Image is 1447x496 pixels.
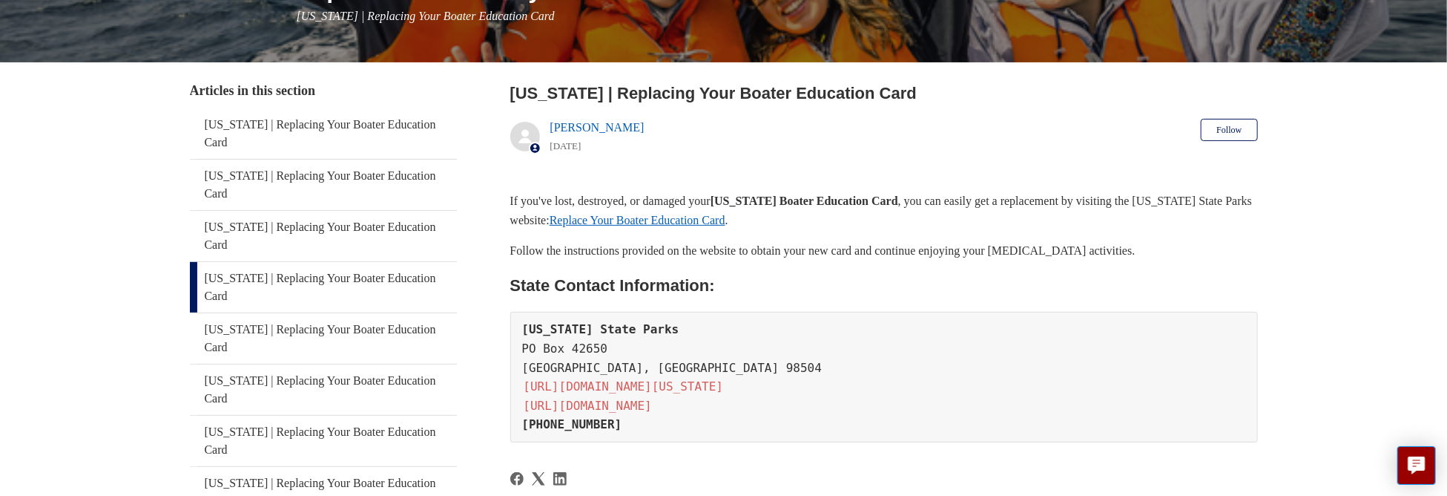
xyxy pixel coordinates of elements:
button: Follow Article [1201,119,1257,141]
h2: Washington | Replacing Your Boater Education Card [510,81,1258,105]
time: 05/22/2024, 12:15 [550,140,581,151]
a: [URL][DOMAIN_NAME][US_STATE] [522,378,725,395]
a: [US_STATE] | Replacing Your Boater Education Card [190,211,457,261]
p: Follow the instructions provided on the website to obtain your new card and continue enjoying you... [510,241,1258,261]
a: [US_STATE] | Replacing Your Boater Education Card [190,108,457,159]
a: Replace Your Boater Education Card [550,214,725,226]
h2: State Contact Information: [510,273,1258,298]
svg: Share this page on X Corp [532,472,545,486]
a: Facebook [510,472,524,486]
svg: Share this page on Facebook [510,472,524,486]
pre: PO Box 42650 [GEOGRAPHIC_DATA], [GEOGRAPHIC_DATA] 98504 [510,312,1258,443]
a: [US_STATE] | Replacing Your Boater Education Card [190,262,457,313]
span: Articles in this section [190,83,315,98]
a: [US_STATE] | Replacing Your Boater Education Card [190,416,457,466]
a: [US_STATE] | Replacing Your Boater Education Card [190,160,457,210]
a: [PERSON_NAME] [550,121,645,134]
a: [US_STATE] | Replacing Your Boater Education Card [190,365,457,415]
strong: [US_STATE] State Parks [522,322,679,336]
a: LinkedIn [553,472,567,486]
span: [US_STATE] | Replacing Your Boater Education Card [297,10,555,22]
a: X Corp [532,472,545,486]
svg: Share this page on LinkedIn [553,472,567,486]
button: Live chat [1397,446,1436,485]
strong: [PHONE_NUMBER] [522,417,622,431]
a: [US_STATE] | Replacing Your Boater Education Card [190,313,457,364]
a: [URL][DOMAIN_NAME] [522,397,653,414]
strong: [US_STATE] Boater Education Card [711,195,898,207]
p: If you've lost, destroyed, or damaged your , you can easily get a replacement by visiting the [US... [510,192,1258,229]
